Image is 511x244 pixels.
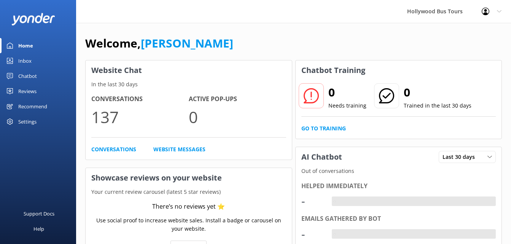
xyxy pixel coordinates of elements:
a: Website Messages [153,145,205,154]
h3: Showcase reviews on your website [86,168,292,188]
p: In the last 30 days [86,80,292,89]
h4: Conversations [91,94,189,104]
div: Settings [18,114,37,129]
div: Reviews [18,84,37,99]
p: Out of conversations [296,167,502,175]
h3: Chatbot Training [296,60,371,80]
div: - [301,192,324,210]
div: Inbox [18,53,32,68]
p: Trained in the last 30 days [404,101,471,110]
div: - [301,225,324,243]
h3: AI Chatbot [296,147,348,167]
h4: Active Pop-ups [189,94,286,104]
div: Recommend [18,99,47,114]
a: [PERSON_NAME] [141,35,233,51]
div: Home [18,38,33,53]
div: There’s no reviews yet ⭐ [152,202,225,212]
span: Last 30 days [443,153,479,161]
p: 137 [91,104,189,130]
div: Help [33,221,44,236]
div: - [332,196,337,206]
h1: Welcome, [85,34,233,52]
div: Support Docs [24,206,54,221]
div: - [332,229,337,239]
div: Emails gathered by bot [301,214,496,224]
div: Chatbot [18,68,37,84]
h2: 0 [404,83,471,101]
div: Helped immediately [301,181,496,191]
p: Needs training [328,101,366,110]
p: Use social proof to increase website sales. Install a badge or carousel on your website. [91,216,286,233]
h2: 0 [328,83,366,101]
a: Conversations [91,145,136,154]
p: Your current review carousel (latest 5 star reviews) [86,188,292,196]
img: yonder-white-logo.png [11,13,55,25]
h3: Website Chat [86,60,292,80]
a: Go to Training [301,124,346,133]
p: 0 [189,104,286,130]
